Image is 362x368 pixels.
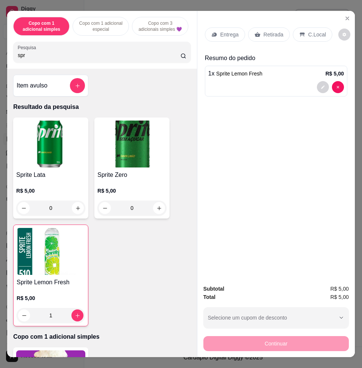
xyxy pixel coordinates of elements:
span: R$ 5,00 [330,285,349,293]
h4: Sprite Zero [97,170,167,179]
button: Selecione um cupom de desconto [203,307,349,328]
p: Resumo do pedido [205,54,347,63]
p: R$ 5,00 [97,187,167,195]
button: add-separate-item [70,78,85,93]
p: 1 x [208,69,262,78]
button: decrease-product-quantity [99,202,111,214]
p: Retirada [264,31,283,38]
button: Close [341,12,353,24]
p: Copo com 1 adicional simples [13,332,191,341]
p: Entrega [220,31,239,38]
h4: Item avulso [17,81,47,90]
p: Resultado da pesquisa [13,103,191,112]
label: Pesquisa [18,44,39,51]
span: R$ 5,00 [330,293,349,301]
img: product-image [16,121,85,167]
h4: Sprite Lemon Fresh [17,278,85,287]
input: Pesquisa [18,51,180,59]
p: R$ 5,00 [326,70,344,77]
button: decrease-product-quantity [332,81,344,93]
p: Copo com 1 adicional simples [20,20,63,32]
button: increase-product-quantity [153,202,165,214]
button: increase-product-quantity [72,202,84,214]
button: decrease-product-quantity [18,202,30,214]
button: decrease-product-quantity [317,81,329,93]
p: Copo com 1 adicional especial [79,20,123,32]
span: Sprite Lemon Fresh [216,71,262,77]
p: R$ 5,00 [17,294,85,302]
strong: Subtotal [203,286,224,292]
p: R$ 5,00 [16,187,85,195]
h4: Sprite Lata [16,170,85,179]
p: C.Local [308,31,326,38]
p: Copo com 3 adicionais simples 💜 [138,20,182,32]
img: product-image [97,121,167,167]
button: decrease-product-quantity [338,29,350,41]
button: decrease-product-quantity [18,309,30,321]
button: increase-product-quantity [71,309,83,321]
img: product-image [17,228,85,275]
strong: Total [203,294,215,300]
